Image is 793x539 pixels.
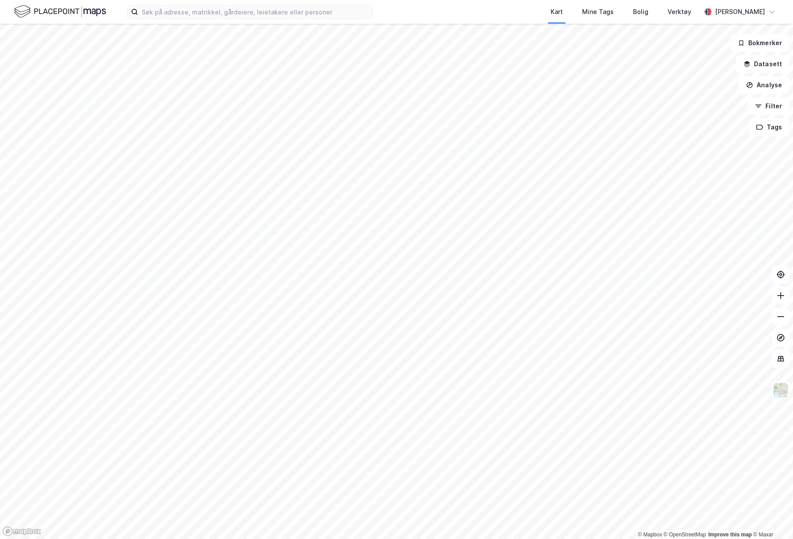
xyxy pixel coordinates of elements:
div: [PERSON_NAME] [715,7,765,17]
a: OpenStreetMap [664,532,706,538]
a: Mapbox homepage [3,526,41,536]
iframe: Chat Widget [749,497,793,539]
div: Kart [551,7,563,17]
img: logo.f888ab2527a4732fd821a326f86c7f29.svg [14,4,106,19]
button: Bokmerker [730,34,789,52]
a: Improve this map [708,532,752,538]
div: Verktøy [668,7,691,17]
button: Datasett [736,55,789,73]
div: Bolig [633,7,648,17]
button: Filter [747,97,789,115]
input: Søk på adresse, matrikkel, gårdeiere, leietakere eller personer [138,5,372,18]
button: Tags [749,118,789,136]
button: Analyse [739,76,789,94]
img: Z [772,382,789,399]
div: Mine Tags [582,7,614,17]
a: Mapbox [638,532,662,538]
